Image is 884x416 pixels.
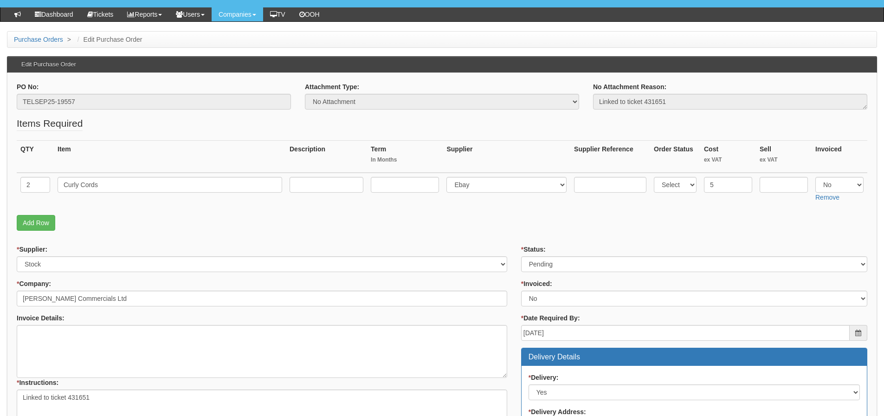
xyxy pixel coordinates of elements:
th: Sell [756,140,812,173]
label: PO No: [17,82,39,91]
a: Reports [120,7,169,21]
th: Cost [700,140,756,173]
label: Instructions: [17,378,58,387]
th: Invoiced [812,140,867,173]
small: ex VAT [760,156,808,164]
th: QTY [17,140,54,173]
label: Delivery: [529,373,559,382]
small: In Months [371,156,439,164]
th: Term [367,140,443,173]
label: Date Required By: [521,313,580,323]
label: Invoiced: [521,279,552,288]
a: Remove [815,194,839,201]
th: Item [54,140,286,173]
a: Dashboard [28,7,80,21]
a: Purchase Orders [14,36,63,43]
label: Supplier: [17,245,47,254]
label: Invoice Details: [17,313,65,323]
label: Company: [17,279,51,288]
textarea: Linked to ticket 431651 [593,94,867,110]
label: Attachment Type: [305,82,359,91]
a: TV [263,7,292,21]
a: Companies [212,7,263,21]
th: Supplier Reference [570,140,650,173]
h3: Delivery Details [529,353,860,361]
small: ex VAT [704,156,752,164]
th: Supplier [443,140,570,173]
label: No Attachment Reason: [593,82,666,91]
th: Order Status [650,140,700,173]
h3: Edit Purchase Order [17,57,81,72]
legend: Items Required [17,117,83,131]
a: Tickets [80,7,121,21]
th: Description [286,140,367,173]
a: Users [169,7,212,21]
a: OOH [292,7,327,21]
a: Add Row [17,215,55,231]
label: Status: [521,245,546,254]
li: Edit Purchase Order [75,35,142,44]
span: > [65,36,73,43]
